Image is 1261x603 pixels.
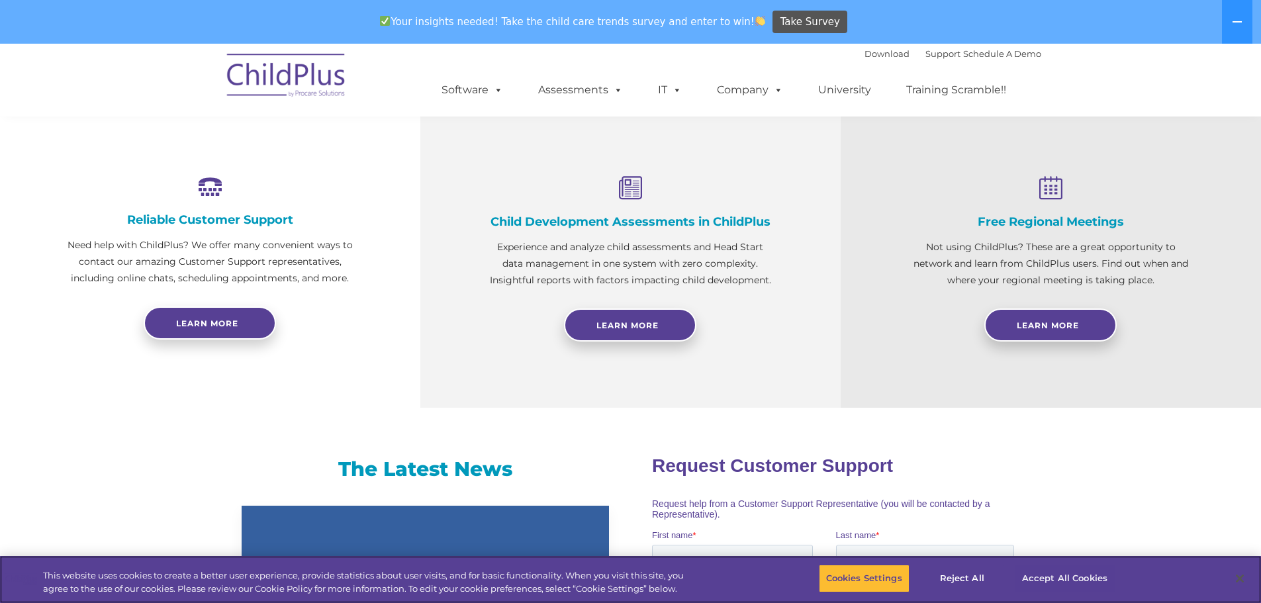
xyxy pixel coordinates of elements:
[596,320,659,330] span: Learn More
[1225,564,1254,593] button: Close
[564,308,696,342] a: Learn More
[184,87,224,97] span: Last name
[176,318,238,328] span: Learn more
[43,569,694,595] div: This website uses cookies to create a better user experience, provide statistics about user visit...
[819,565,910,592] button: Cookies Settings
[184,142,240,152] span: Phone number
[864,48,910,59] a: Download
[963,48,1041,59] a: Schedule A Demo
[525,77,636,103] a: Assessments
[984,308,1117,342] a: Learn More
[375,9,771,34] span: Your insights needed! Take the child care trends survey and enter to win!
[864,48,1041,59] font: |
[925,48,960,59] a: Support
[66,212,354,227] h4: Reliable Customer Support
[893,77,1019,103] a: Training Scramble!!
[380,16,390,26] img: ✅
[428,77,516,103] a: Software
[487,239,774,289] p: Experience and analyze child assessments and Head Start data management in one system with zero c...
[1015,565,1115,592] button: Accept All Cookies
[487,214,774,229] h4: Child Development Assessments in ChildPlus
[1017,320,1079,330] span: Learn More
[907,239,1195,289] p: Not using ChildPlus? These are a great opportunity to network and learn from ChildPlus users. Fin...
[220,44,353,111] img: ChildPlus by Procare Solutions
[772,11,847,34] a: Take Survey
[780,11,840,34] span: Take Survey
[921,565,1004,592] button: Reject All
[645,77,695,103] a: IT
[755,16,765,26] img: 👏
[66,237,354,287] p: Need help with ChildPlus? We offer many convenient ways to contact our amazing Customer Support r...
[144,306,276,340] a: Learn more
[242,456,609,483] h3: The Latest News
[907,214,1195,229] h4: Free Regional Meetings
[704,77,796,103] a: Company
[805,77,884,103] a: University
